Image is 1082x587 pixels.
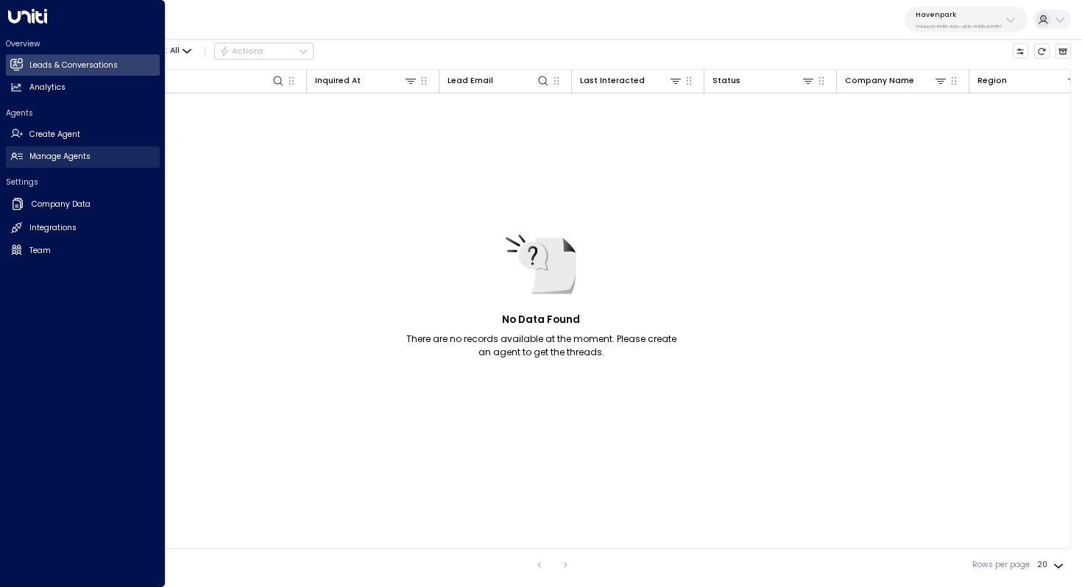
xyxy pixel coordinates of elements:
p: 413dacf9-5485-402c-a519-14108c614857 [916,24,1002,29]
a: Team [6,240,160,261]
div: Lead Name [97,74,286,88]
div: Button group with a nested menu [214,43,314,60]
p: There are no records available at the moment. Please create an agent to get the threads. [403,332,679,359]
h5: No Data Found [502,313,580,327]
h2: Leads & Conversations [29,60,118,71]
div: Inquired At [315,74,418,88]
div: Region [977,74,1007,88]
div: Company Name [845,74,914,88]
div: Company Name [845,74,948,88]
h2: Team [29,245,51,257]
h2: Manage Agents [29,151,91,163]
div: Last Interacted [580,74,683,88]
a: Create Agent [6,124,160,145]
span: Refresh [1034,43,1050,60]
h2: Analytics [29,82,66,93]
h2: Create Agent [29,129,80,140]
a: Company Data [6,193,160,216]
h2: Agents [6,107,160,118]
h2: Overview [6,38,160,49]
nav: pagination navigation [530,556,575,574]
a: Integrations [6,218,160,239]
div: Status [713,74,740,88]
a: Manage Agents [6,146,160,168]
a: Leads & Conversations [6,54,160,76]
button: Actions [214,43,314,60]
button: Havenpark413dacf9-5485-402c-a519-14108c614857 [905,7,1028,32]
div: Actions [219,46,264,57]
h2: Settings [6,177,160,188]
div: Status [713,74,816,88]
p: Havenpark [916,10,1002,19]
h2: Company Data [32,199,91,210]
button: Archived Leads [1056,43,1072,60]
div: Lead Email [448,74,493,88]
div: Inquired At [315,74,361,88]
button: Customize [1013,43,1029,60]
div: Lead Email [448,74,551,88]
h2: Integrations [29,222,77,234]
div: Last Interacted [580,74,645,88]
span: All [170,46,180,55]
a: Analytics [6,77,160,99]
div: Region [977,74,1081,88]
label: Rows per page: [972,559,1031,571]
div: 20 [1037,556,1067,574]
